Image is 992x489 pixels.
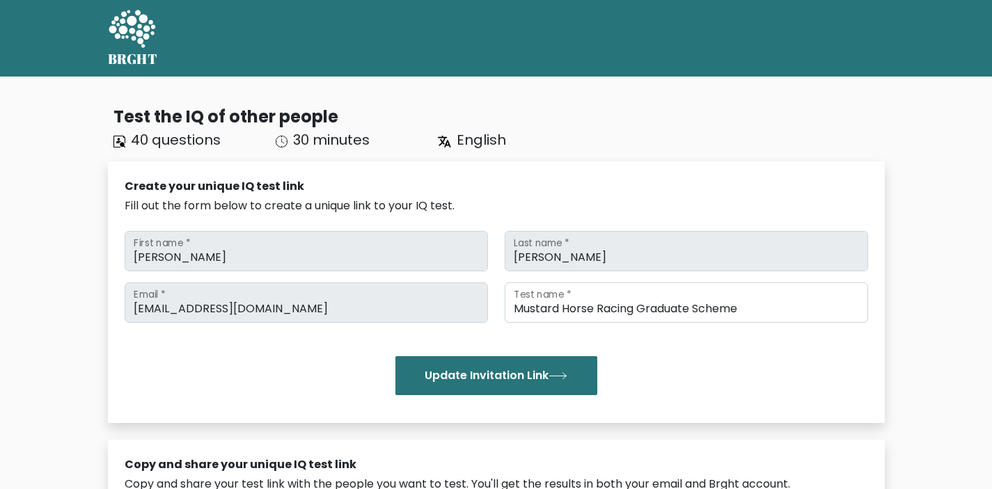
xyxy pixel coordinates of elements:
[113,104,885,129] div: Test the IQ of other people
[125,456,868,473] div: Copy and share your unique IQ test link
[457,130,506,150] span: English
[108,51,158,67] h5: BRGHT
[293,130,370,150] span: 30 minutes
[125,198,868,214] div: Fill out the form below to create a unique link to your IQ test.
[108,6,158,71] a: BRGHT
[125,178,868,195] div: Create your unique IQ test link
[505,282,868,323] input: Test name
[395,356,597,395] button: Update Invitation Link
[125,231,488,271] input: First name
[505,231,868,271] input: Last name
[125,282,488,323] input: Email
[131,130,221,150] span: 40 questions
